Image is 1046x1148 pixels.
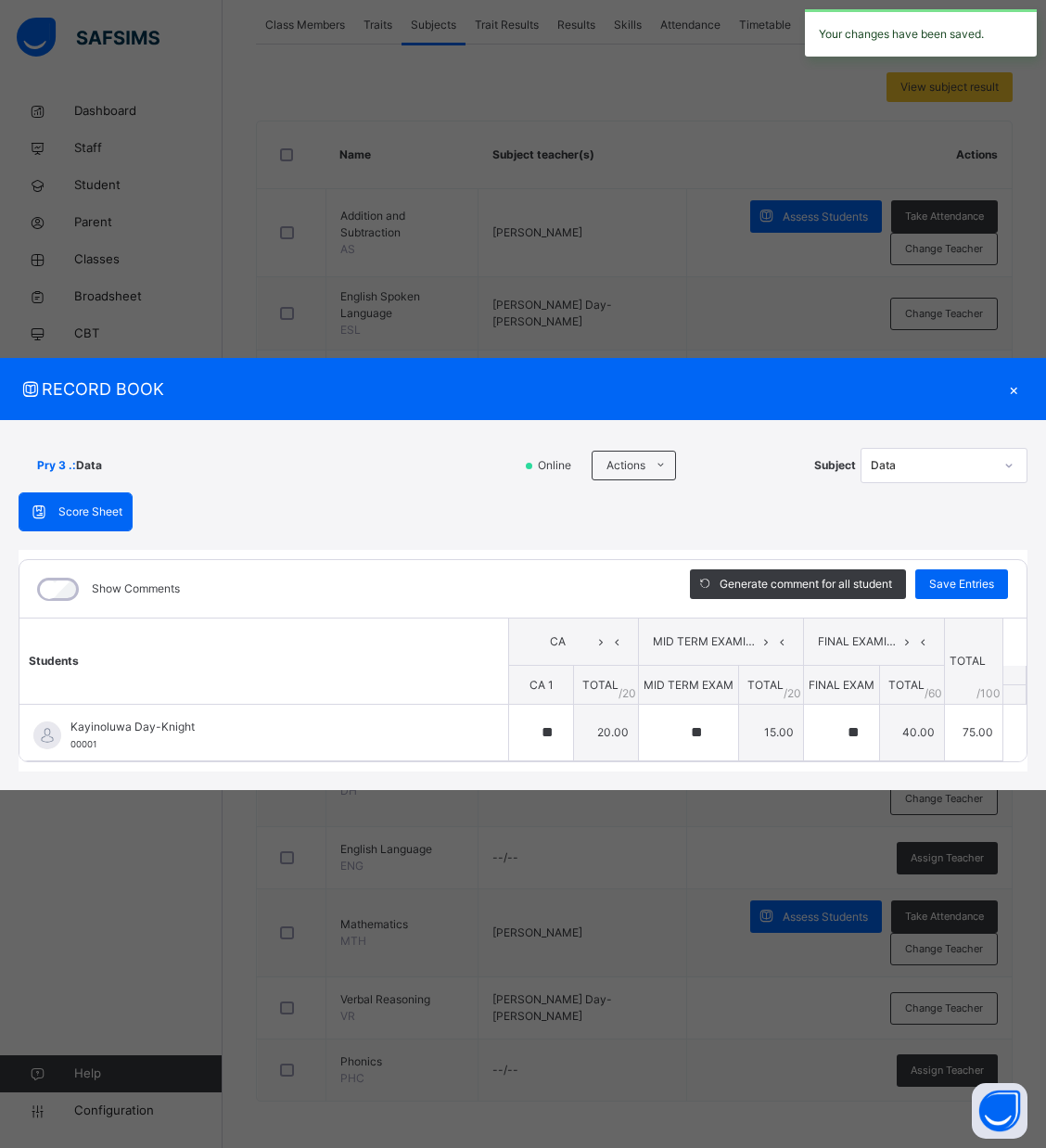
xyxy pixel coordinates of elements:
[619,685,636,702] span: / 20
[809,678,874,692] span: FINAL EXAM
[784,685,801,702] span: / 20
[92,580,180,597] label: Show Comments
[929,576,994,593] span: Save Entries
[19,376,1000,402] span: RECORD BOOK
[582,678,619,692] span: TOTAL
[871,457,993,474] div: Data
[945,704,1003,760] td: 75.00
[945,619,1003,705] th: TOTAL
[529,678,554,692] span: CA 1
[814,457,856,474] span: Subject
[33,721,61,749] img: default.svg
[606,457,645,474] span: Actions
[972,1083,1027,1139] button: Open asap
[818,633,899,650] span: FINAL EXAMINATION
[888,678,925,692] span: TOTAL
[805,9,1037,57] div: Your changes have been saved.
[747,678,784,692] span: TOTAL
[739,704,804,760] td: 15.00
[925,685,942,702] span: / 60
[976,685,1001,702] span: /100
[653,633,758,650] span: MID TERM EXAMINATION
[70,739,96,749] span: 00001
[880,704,945,760] td: 40.00
[644,678,733,692] span: MID TERM EXAM
[37,457,76,474] span: Pry 3 . :
[76,457,102,474] span: Data
[574,704,639,760] td: 20.00
[29,654,79,668] span: Students
[523,633,593,650] span: CA
[720,576,892,593] span: Generate comment for all student
[1000,376,1027,402] div: ×
[70,719,466,735] span: Kayinoluwa Day-Knight
[536,457,582,474] span: Online
[58,504,122,520] span: Score Sheet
